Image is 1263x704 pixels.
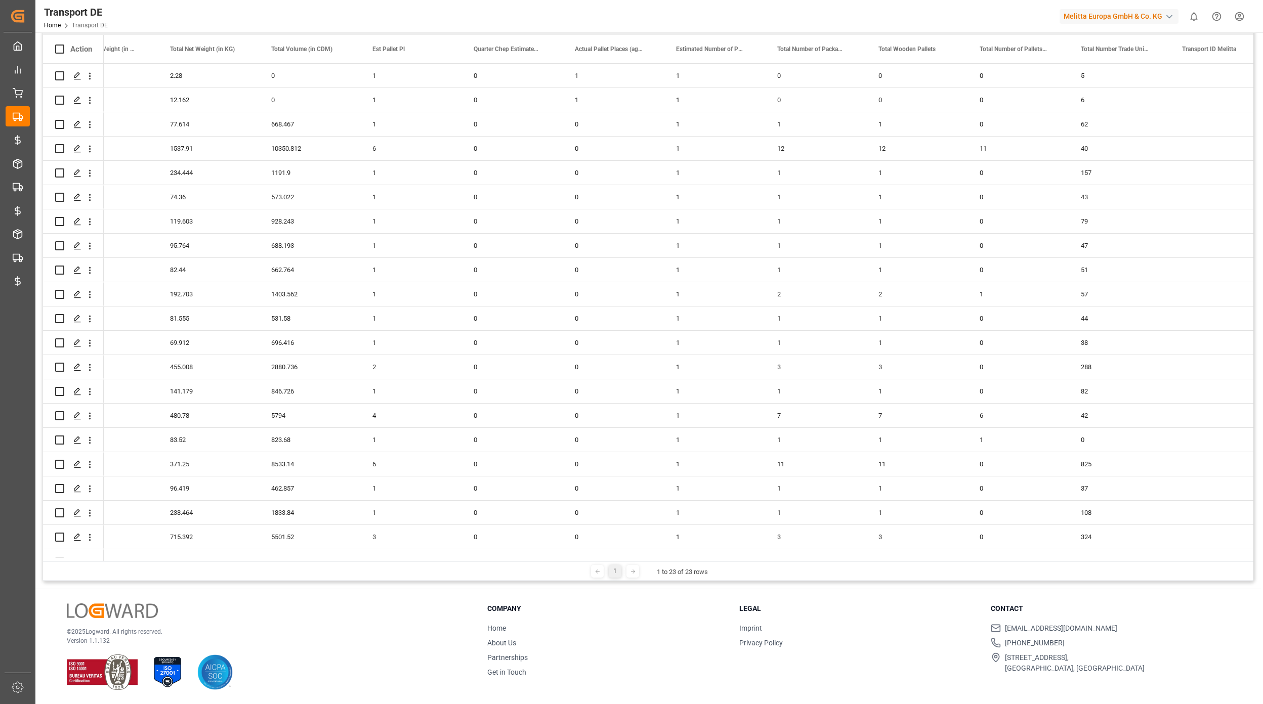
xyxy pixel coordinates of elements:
[967,209,1069,233] div: 0
[259,331,360,355] div: 696.416
[765,549,866,573] div: 38
[461,112,563,136] div: 0
[765,476,866,500] div: 1
[461,428,563,452] div: 0
[563,112,664,136] div: 0
[461,549,563,573] div: 0
[461,282,563,306] div: 0
[866,258,967,282] div: 1
[866,525,967,549] div: 3
[360,379,461,403] div: 1
[43,404,104,428] div: Press SPACE to select this row.
[158,525,259,549] div: 715.392
[866,88,967,112] div: 0
[664,379,765,403] div: 1
[44,5,108,20] div: Transport DE
[360,306,461,330] div: 1
[43,306,104,331] div: Press SPACE to select this row.
[563,476,664,500] div: 0
[664,452,765,476] div: 1
[866,64,967,87] div: 0
[259,258,360,282] div: 662.764
[967,161,1069,185] div: 0
[866,112,967,136] div: 1
[664,355,765,379] div: 1
[563,306,664,330] div: 0
[57,137,158,160] div: 1922.46
[866,306,967,330] div: 1
[664,331,765,355] div: 1
[43,234,104,258] div: Press SPACE to select this row.
[765,282,866,306] div: 2
[461,209,563,233] div: 0
[461,234,563,257] div: 0
[360,88,461,112] div: 1
[967,64,1069,87] div: 0
[765,185,866,209] div: 1
[487,603,726,614] h3: Company
[967,379,1069,403] div: 0
[866,404,967,427] div: 7
[43,209,104,234] div: Press SPACE to select this row.
[158,306,259,330] div: 81.555
[563,525,664,549] div: 0
[664,112,765,136] div: 1
[360,476,461,500] div: 1
[43,64,104,88] div: Press SPACE to select this row.
[461,161,563,185] div: 0
[664,428,765,452] div: 1
[360,137,461,160] div: 6
[967,428,1069,452] div: 1
[1069,185,1170,209] div: 43
[967,258,1069,282] div: 0
[461,137,563,160] div: 0
[43,476,104,501] div: Press SPACE to select this row.
[57,112,158,136] div: 102.969
[158,88,259,112] div: 12.162
[1005,623,1117,634] span: [EMAIL_ADDRESS][DOMAIN_NAME]
[259,404,360,427] div: 5794
[1183,5,1205,28] button: show 0 new notifications
[1069,258,1170,282] div: 51
[57,185,158,209] div: 98.443
[664,258,765,282] div: 1
[967,112,1069,136] div: 0
[1182,46,1236,53] span: Transport ID Melitta
[563,234,664,257] div: 0
[57,88,158,112] div: 15.312
[967,234,1069,257] div: 0
[360,258,461,282] div: 1
[57,379,158,403] div: 175.572
[43,185,104,209] div: Press SPACE to select this row.
[44,22,61,29] a: Home
[43,501,104,525] div: Press SPACE to select this row.
[866,137,967,160] div: 12
[765,234,866,257] div: 1
[67,636,462,645] p: Version 1.1.132
[57,404,158,427] div: 672.76
[57,209,158,233] div: 156.785
[1069,404,1170,427] div: 42
[777,46,845,53] span: Total Number of Packages (VepoDE)
[461,306,563,330] div: 0
[360,428,461,452] div: 1
[461,379,563,403] div: 0
[487,653,528,662] a: Partnerships
[967,282,1069,306] div: 1
[664,282,765,306] div: 1
[967,306,1069,330] div: 0
[259,549,360,573] div: 33987.172
[197,654,233,690] img: AICPA SOC
[57,501,158,524] div: 285.12
[57,331,158,355] div: 104.133
[158,209,259,233] div: 119.603
[866,452,967,476] div: 11
[991,603,1230,614] h3: Contact
[967,452,1069,476] div: 0
[67,627,462,636] p: © 2025 Logward. All rights reserved.
[259,476,360,500] div: 462.857
[43,331,104,355] div: Press SPACE to select this row.
[866,501,967,524] div: 1
[259,88,360,112] div: 0
[57,549,158,573] div: 5076.776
